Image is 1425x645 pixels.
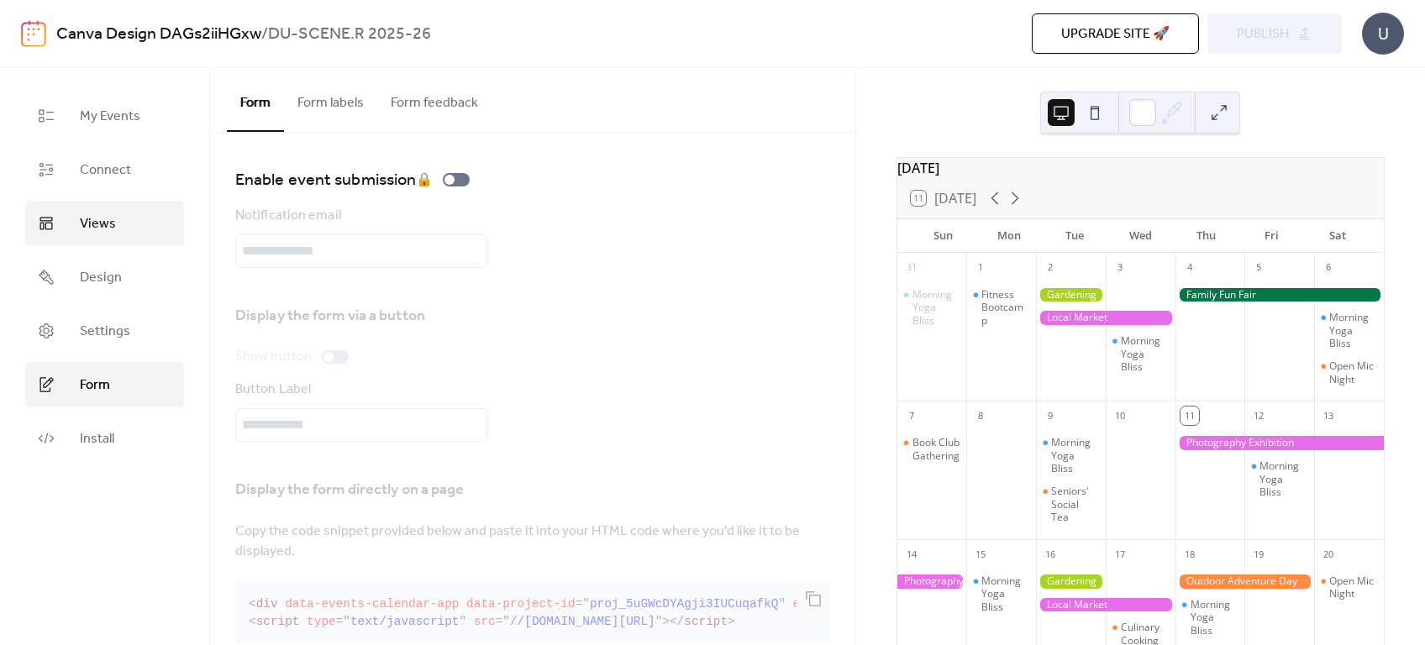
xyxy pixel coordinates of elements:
[1121,334,1169,374] div: Morning Yoga Bliss
[897,158,1384,178] div: [DATE]
[1314,311,1384,350] div: Morning Yoga Bliss
[976,219,1042,253] div: Mon
[1107,219,1173,253] div: Wed
[902,545,921,564] div: 14
[1061,24,1170,45] span: Upgrade site 🚀
[971,406,990,425] div: 8
[1036,574,1106,589] div: Gardening Workshop
[80,160,131,181] span: Connect
[1036,598,1175,612] div: Local Market
[1173,219,1238,253] div: Thu
[1319,259,1338,277] div: 6
[1249,259,1268,277] div: 5
[966,288,1036,328] div: Fitness Bootcamp
[1111,545,1129,564] div: 17
[1319,406,1338,425] div: 13
[1111,406,1129,425] div: 10
[1180,259,1199,277] div: 4
[1329,359,1377,385] div: Open Mic Night
[80,268,122,288] span: Design
[1036,288,1106,302] div: Gardening Workshop
[1244,459,1314,499] div: Morning Yoga Bliss
[1314,359,1384,385] div: Open Mic Night
[80,322,130,342] span: Settings
[25,254,184,300] a: Design
[966,574,1036,614] div: Morning Yoga Bliss
[25,362,184,407] a: Form
[268,18,431,50] b: DU-SCENE.R 2025-26
[21,20,46,47] img: logo
[1362,13,1404,55] div: U
[897,288,967,328] div: Morning Yoga Bliss
[25,416,184,461] a: Install
[1239,219,1305,253] div: Fri
[1175,598,1245,637] div: Morning Yoga Bliss
[1259,459,1307,499] div: Morning Yoga Bliss
[911,219,976,253] div: Sun
[902,259,921,277] div: 31
[1036,311,1175,325] div: Local Market
[80,214,116,234] span: Views
[1329,311,1377,350] div: Morning Yoga Bliss
[25,308,184,354] a: Settings
[1175,288,1384,302] div: Family Fun Fair
[902,406,921,425] div: 7
[1305,219,1370,253] div: Sat
[1036,485,1106,524] div: Seniors' Social Tea
[1032,13,1199,54] button: Upgrade site 🚀
[80,107,140,127] span: My Events
[1041,545,1060,564] div: 16
[1042,219,1107,253] div: Tue
[80,429,114,449] span: Install
[1249,406,1268,425] div: 12
[1314,574,1384,600] div: Open Mic Night
[1111,259,1129,277] div: 3
[981,574,1029,614] div: Morning Yoga Bliss
[25,147,184,192] a: Connect
[971,259,990,277] div: 1
[56,18,261,50] a: Canva Design DAGs2iiHGxw
[1319,545,1338,564] div: 20
[284,68,377,130] button: Form labels
[25,201,184,246] a: Views
[1180,545,1199,564] div: 18
[1041,406,1060,425] div: 9
[1051,436,1099,475] div: Morning Yoga Bliss
[1051,485,1099,524] div: Seniors' Social Tea
[981,288,1029,328] div: Fitness Bootcamp
[1175,436,1384,450] div: Photography Exhibition
[1191,598,1238,637] div: Morning Yoga Bliss
[971,545,990,564] div: 15
[377,68,492,130] button: Form feedback
[1106,334,1175,374] div: Morning Yoga Bliss
[25,93,184,139] a: My Events
[261,18,268,50] b: /
[1175,574,1315,589] div: Outdoor Adventure Day
[80,375,110,396] span: Form
[897,436,967,462] div: Book Club Gathering
[227,68,284,132] button: Form
[1329,574,1377,600] div: Open Mic Night
[1180,406,1199,425] div: 11
[912,288,960,328] div: Morning Yoga Bliss
[897,574,967,589] div: Photography Exhibition
[912,436,960,462] div: Book Club Gathering
[1041,259,1060,277] div: 2
[1249,545,1268,564] div: 19
[1036,436,1106,475] div: Morning Yoga Bliss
